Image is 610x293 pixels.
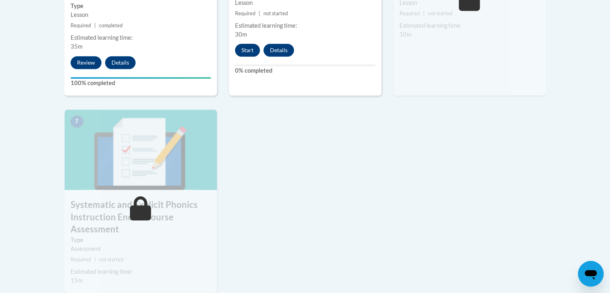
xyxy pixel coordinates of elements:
span: 7 [71,116,83,128]
span: | [94,22,96,28]
label: 100% completed [71,79,211,87]
span: Required [71,256,91,262]
span: 30m [235,31,247,38]
span: Required [71,22,91,28]
div: Assessment [71,244,211,253]
h3: Systematic and Explicit Phonics Instruction End of Course Assessment [65,199,217,236]
label: Type [71,2,211,10]
span: completed [99,22,123,28]
span: 15m [71,277,83,284]
span: Required [399,10,420,16]
div: Lesson [71,10,211,19]
div: Estimated learning time: [235,21,375,30]
iframe: Button to launch messaging window [578,261,604,287]
span: | [423,10,425,16]
span: not started [428,10,452,16]
div: Your progress [71,77,211,79]
span: | [259,10,260,16]
span: 10m [399,31,411,38]
div: Estimated learning time: [399,21,540,30]
span: not started [263,10,288,16]
button: Details [263,44,294,57]
span: 35m [71,43,83,50]
button: Start [235,44,260,57]
span: Required [235,10,255,16]
label: Type [71,236,211,244]
span: not started [99,256,124,262]
button: Details [105,56,136,69]
span: | [94,256,96,262]
img: Course Image [65,110,217,190]
label: 0% completed [235,66,375,75]
button: Review [71,56,101,69]
div: Estimated learning time: [71,33,211,42]
div: Estimated learning time: [71,267,211,276]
